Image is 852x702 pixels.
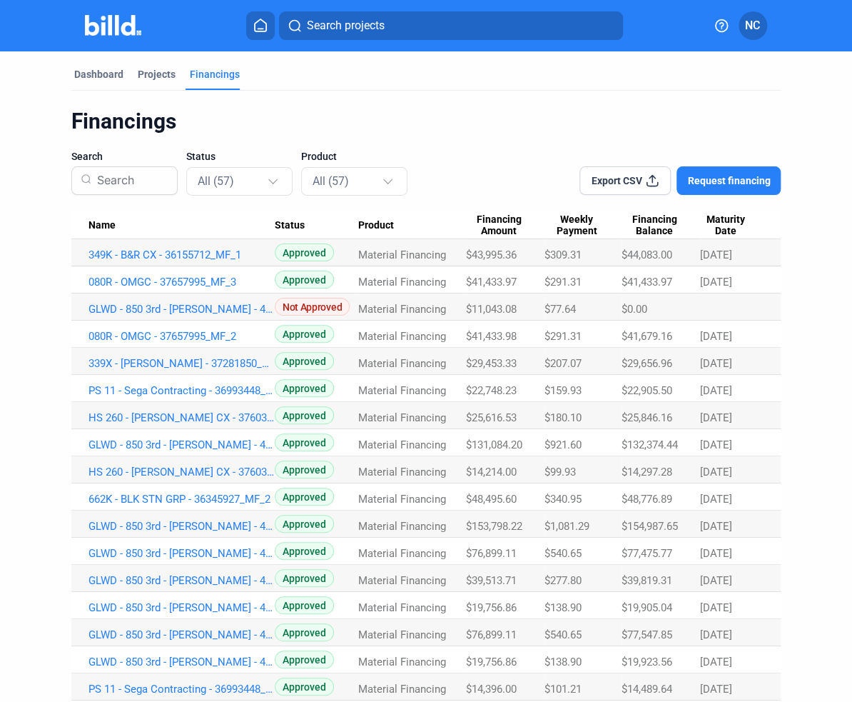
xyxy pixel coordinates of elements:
span: Material Financing [358,683,446,696]
input: Search [91,162,168,199]
a: GLWD - 850 3rd - [PERSON_NAME] - 40193008_MF_7 [88,438,275,451]
span: [DATE] [700,683,732,696]
span: Material Financing [358,520,446,533]
a: 339X - [PERSON_NAME] - 37281850_MF_2 [88,357,275,370]
span: $19,923.56 [622,656,672,668]
a: HS 260 - [PERSON_NAME] CX - 37603851_MF_2 [88,466,275,478]
span: Approved [275,542,334,560]
span: $0.00 [622,303,647,316]
span: Search projects [306,17,384,34]
span: $19,756.86 [466,656,517,668]
div: Maturity Date [700,214,764,238]
span: $48,776.89 [622,493,672,506]
span: $207.07 [544,357,582,370]
div: Financings [190,67,240,81]
span: Approved [275,352,334,370]
span: $11,043.08 [466,303,517,316]
button: Request financing [676,166,781,195]
span: Material Financing [358,276,446,289]
span: Material Financing [358,411,446,424]
a: PS 11 - Sega Contracting - 36993448_MF_4 [88,384,275,397]
span: $25,846.16 [622,411,672,424]
span: $540.65 [544,547,582,560]
a: 349K - B&R CX - 36155712_MF_1 [88,249,275,261]
span: Material Financing [358,330,446,343]
span: [DATE] [700,520,732,533]
span: [DATE] [700,411,732,424]
div: Financing Amount [466,214,544,238]
div: Weekly Payment [544,214,622,238]
div: Name [88,219,275,232]
span: $291.31 [544,276,582,289]
span: Approved [275,271,334,289]
span: Approved [275,406,334,424]
span: $138.90 [544,656,582,668]
span: $25,616.53 [466,411,517,424]
div: Dashboard [74,67,123,81]
span: Approved [275,433,334,451]
span: Material Financing [358,438,446,451]
span: [DATE] [700,547,732,560]
span: $309.31 [544,249,582,261]
span: $159.93 [544,384,582,397]
span: $77,547.85 [622,628,672,641]
a: 662K - BLK STN GRP - 36345927_MF_2 [88,493,275,506]
span: $132,374.44 [622,438,678,451]
span: Material Financing [358,656,446,668]
span: $99.93 [544,466,576,478]
a: GLWD - 850 3rd - [PERSON_NAME] - 40193008_MF_6 [88,520,275,533]
span: [DATE] [700,466,732,478]
img: Billd Company Logo [85,15,141,36]
span: Financing Balance [622,214,687,238]
span: $277.80 [544,574,582,587]
span: Material Financing [358,466,446,478]
span: $41,433.97 [466,276,517,289]
div: Projects [138,67,176,81]
span: $44,083.00 [622,249,672,261]
span: $29,656.96 [622,357,672,370]
span: Approved [275,515,334,533]
span: [DATE] [700,628,732,641]
span: Product [358,219,394,232]
button: NC [739,11,767,40]
a: HS 260 - [PERSON_NAME] CX - 37603851_MF_3 [88,411,275,424]
span: [DATE] [700,601,732,614]
span: $154,987.65 [622,520,678,533]
span: [DATE] [700,330,732,343]
a: GLWD - 850 3rd - [PERSON_NAME] - 40193008_MF_5 [88,547,275,560]
span: $19,756.86 [466,601,517,614]
span: [DATE] [700,249,732,261]
span: $22,748.23 [466,384,517,397]
span: Request financing [687,174,770,188]
span: [DATE] [700,493,732,506]
a: GLWD - 850 3rd - [PERSON_NAME] - 40193008_MF_3 [88,601,275,614]
mat-select-trigger: All (57) [198,174,234,188]
span: [DATE] [700,357,732,370]
span: $19,905.04 [622,601,672,614]
div: Financings [71,108,781,135]
span: $41,433.97 [622,276,672,289]
a: PS 11 - Sega Contracting - 36993448_MF_2 [88,683,275,696]
span: $77.64 [544,303,576,316]
span: $22,905.50 [622,384,672,397]
span: Approved [275,461,334,478]
span: $48,495.60 [466,493,517,506]
span: $14,214.00 [466,466,517,478]
span: Maturity Date [700,214,751,238]
span: $77,475.77 [622,547,672,560]
span: Material Financing [358,357,446,370]
span: Export CSV [592,174,642,188]
span: Status [275,219,305,232]
span: Approved [275,651,334,668]
span: Name [88,219,116,232]
span: Weekly Payment [544,214,609,238]
span: $76,899.11 [466,628,517,641]
span: Approved [275,623,334,641]
span: $921.60 [544,438,582,451]
span: Approved [275,488,334,506]
span: $76,899.11 [466,547,517,560]
a: 080R - OMGC - 37657995_MF_3 [88,276,275,289]
mat-select-trigger: All (57) [313,174,349,188]
span: $101.21 [544,683,582,696]
a: GLWD - 850 3rd - [PERSON_NAME] - 40193008_MF_4 [88,574,275,587]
